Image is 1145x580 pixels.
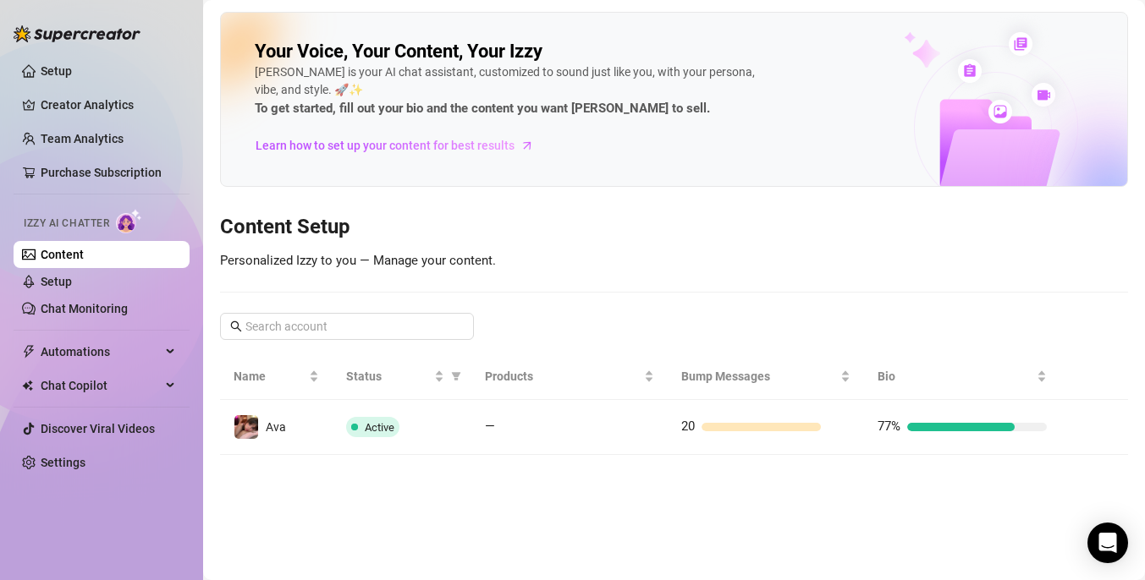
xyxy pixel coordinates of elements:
[41,275,72,288] a: Setup
[22,345,36,358] span: thunderbolt
[878,367,1033,386] span: Bio
[41,91,176,118] a: Creator Analytics
[471,353,668,400] th: Products
[220,253,496,268] span: Personalized Izzy to you — Manage your content.
[234,367,306,386] span: Name
[1087,523,1128,563] div: Open Intercom Messenger
[116,209,142,233] img: AI Chatter
[24,216,109,232] span: Izzy AI Chatter
[41,302,128,315] a: Chat Monitoring
[865,14,1127,186] img: ai-chatter-content-library-cLFOSyPT.png
[256,136,515,155] span: Learn how to set up your content for best results
[681,419,695,434] span: 20
[220,353,333,400] th: Name
[41,132,124,145] a: Team Analytics
[365,421,394,434] span: Active
[41,456,85,469] a: Settings
[41,338,161,365] span: Automations
[230,320,242,332] span: search
[266,420,286,434] span: Ava
[41,166,162,179] a: Purchase Subscription
[245,317,450,336] input: Search account
[14,25,140,42] img: logo-BBDzfeDw.svg
[255,101,710,116] strong: To get started, fill out your bio and the content you want [PERSON_NAME] to sell.
[485,367,641,386] span: Products
[878,419,900,434] span: 77%
[519,137,536,154] span: arrow-right
[681,367,837,386] span: Bump Messages
[448,364,465,389] span: filter
[864,353,1060,400] th: Bio
[41,64,72,78] a: Setup
[255,63,762,119] div: [PERSON_NAME] is your AI chat assistant, customized to sound just like you, with your persona, vi...
[333,353,472,400] th: Status
[22,380,33,391] img: Chat Copilot
[220,214,1128,241] h3: Content Setup
[485,419,495,434] span: —
[41,248,84,261] a: Content
[346,367,432,386] span: Status
[668,353,864,400] th: Bump Messages
[234,415,258,439] img: Ava
[451,371,461,381] span: filter
[255,132,547,159] a: Learn how to set up your content for best results
[255,40,542,63] h2: Your Voice, Your Content, Your Izzy
[41,422,155,435] a: Discover Viral Videos
[41,372,161,399] span: Chat Copilot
